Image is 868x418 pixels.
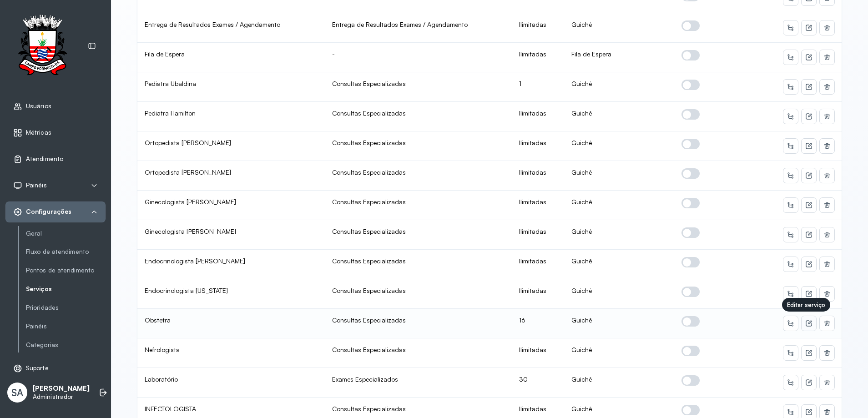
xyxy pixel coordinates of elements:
td: Ilimitadas [512,13,564,43]
td: Fila de Espera [137,43,325,72]
span: Atendimento [26,155,63,163]
td: Pediatra Hamilton [137,102,325,131]
td: Ilimitadas [512,338,564,368]
div: Consultas Especializadas [332,227,505,236]
td: Entrega de Resultados Exames / Agendamento [137,13,325,43]
td: Ortopedista [PERSON_NAME] [137,161,325,191]
a: Pontos de atendimento [26,265,106,276]
td: Guichê [564,72,674,102]
td: Endocrinologista [US_STATE] [137,279,325,309]
div: Consultas Especializadas [332,168,505,176]
div: Consultas Especializadas [332,257,505,265]
td: 1 [512,72,564,102]
td: Guichê [564,250,674,279]
span: Usuários [26,102,51,110]
div: Entrega de Resultados Exames / Agendamento [332,20,505,29]
a: Categorias [26,339,106,351]
a: Geral [26,230,106,237]
a: Atendimento [13,155,98,164]
td: Ilimitadas [512,102,564,131]
td: Guichê [564,161,674,191]
td: Ilimitadas [512,279,564,309]
td: Guichê [564,13,674,43]
span: Painéis [26,181,47,189]
td: Pediatra Ubaldina [137,72,325,102]
td: Guichê [564,338,674,368]
img: Logotipo do estabelecimento [10,15,75,78]
a: Métricas [13,128,98,137]
span: Métricas [26,129,51,136]
a: Geral [26,228,106,239]
span: Suporte [26,364,49,372]
div: Consultas Especializadas [332,316,505,324]
a: Serviços [26,285,106,293]
td: 16 [512,309,564,338]
td: Ilimitadas [512,43,564,72]
td: 30 [512,368,564,398]
a: Fluxo de atendimento [26,246,106,257]
div: Consultas Especializadas [332,287,505,295]
div: Consultas Especializadas [332,80,505,88]
td: Obstetra [137,309,325,338]
div: Consultas Especializadas [332,346,505,354]
td: Ortopedista [PERSON_NAME] [137,131,325,161]
td: Guichê [564,368,674,398]
td: Laboratório [137,368,325,398]
div: Consultas Especializadas [332,109,505,117]
td: Guichê [564,309,674,338]
td: Ginecologista [PERSON_NAME] [137,191,325,220]
td: Guichê [564,220,674,250]
a: Painéis [26,321,106,332]
div: Exames Especializados [332,375,505,383]
div: Consultas Especializadas [332,405,505,413]
div: - [332,50,505,58]
a: Prioridades [26,304,106,312]
div: Consultas Especializadas [332,139,505,147]
td: Ilimitadas [512,220,564,250]
td: Ilimitadas [512,131,564,161]
a: Usuários [13,102,98,111]
td: Guichê [564,131,674,161]
a: Serviços [26,283,106,295]
a: Painéis [26,322,106,330]
div: Consultas Especializadas [332,198,505,206]
td: Nefrologista [137,338,325,368]
td: Ilimitadas [512,191,564,220]
a: Fluxo de atendimento [26,248,106,256]
td: Guichê [564,191,674,220]
td: Fila de Espera [564,43,674,72]
td: Guichê [564,102,674,131]
td: Endocrinologista [PERSON_NAME] [137,250,325,279]
td: Ilimitadas [512,161,564,191]
td: Ilimitadas [512,250,564,279]
span: Configurações [26,208,71,216]
a: Prioridades [26,302,106,313]
a: Pontos de atendimento [26,267,106,274]
a: Categorias [26,341,106,349]
td: Guichê [564,279,674,309]
p: Administrador [33,393,90,401]
p: [PERSON_NAME] [33,384,90,393]
td: Ginecologista [PERSON_NAME] [137,220,325,250]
